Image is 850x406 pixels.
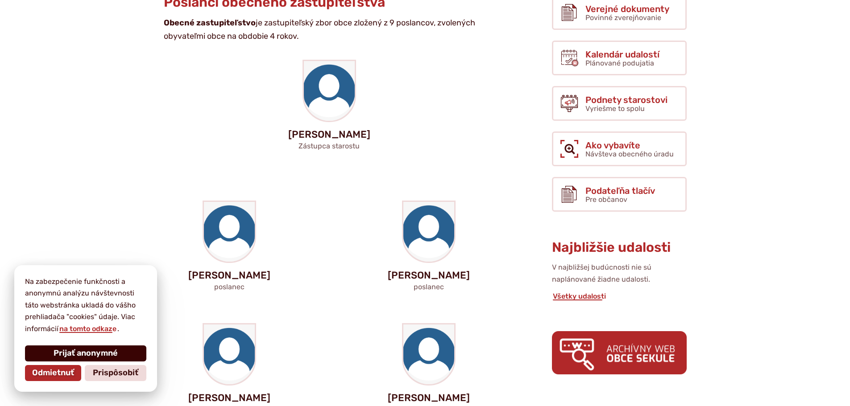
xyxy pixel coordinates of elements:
a: Ako vybavíte Návšteva obecného úradu [552,131,687,166]
span: Plánované podujatia [585,59,654,67]
p: [PERSON_NAME] [349,393,509,403]
h3: Najbližšie udalosti [552,240,687,255]
span: Pre občanov [585,195,627,204]
span: Prispôsobiť [93,368,138,378]
span: Prijať anonymné [54,349,118,358]
p: [PERSON_NAME] [149,129,509,140]
span: Odmietnuť [32,368,74,378]
p: [PERSON_NAME] [349,270,509,281]
a: Podnety starostovi Vyriešme to spolu [552,86,687,121]
span: Vyriešme to spolu [585,104,645,113]
img: archiv.png [552,331,687,374]
button: Prispôsobiť [85,365,146,381]
span: Návšteva obecného úradu [585,150,674,158]
a: Všetky udalosti [552,292,607,300]
p: Na zabezpečenie funkčnosti a anonymnú analýzu návštevnosti táto webstránka ukladá do vášho prehli... [25,276,146,335]
p: poslanec [149,283,310,291]
strong: Obecné zastupiteľstvo [164,18,256,28]
a: na tomto odkaze [58,324,117,333]
a: Kalendár udalostí Plánované podujatia [552,41,687,75]
span: Povinné zverejňovanie [585,13,661,22]
span: Kalendár udalostí [585,49,659,59]
img: 146-1468479_my-profile-icon-blank-profile-picture-circle-hd [204,324,255,384]
span: Podateľňa tlačív [585,186,655,196]
button: Prijať anonymné [25,345,146,361]
button: Odmietnuť [25,365,81,381]
p: Zástupca starostu [149,142,509,150]
p: V najbližšej budúcnosti nie sú naplánované žiadne udalosti. [552,262,687,285]
img: 146-1468479_my-profile-icon-blank-profile-picture-circle-hd [403,324,454,384]
img: 146-1468479_my-profile-icon-blank-profile-picture-circle-hd [204,202,255,262]
span: Podnety starostovi [585,95,668,105]
span: Verejné dokumenty [585,4,669,14]
img: 146-1468479_my-profile-icon-blank-profile-picture-circle-hd [403,202,454,262]
img: 146-1468479_my-profile-icon-blank-profile-picture-circle-hd [304,61,355,121]
p: poslanec [349,283,509,291]
p: [PERSON_NAME] [149,393,310,403]
p: je zastupiteľský zbor obce zložený z 9 poslancov, zvolených obyvateľmi obce na obdobie 4 rokov. [164,16,481,43]
span: Ako vybavíte [585,140,674,150]
a: Podateľňa tlačív Pre občanov [552,177,687,212]
p: [PERSON_NAME] [149,270,310,281]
